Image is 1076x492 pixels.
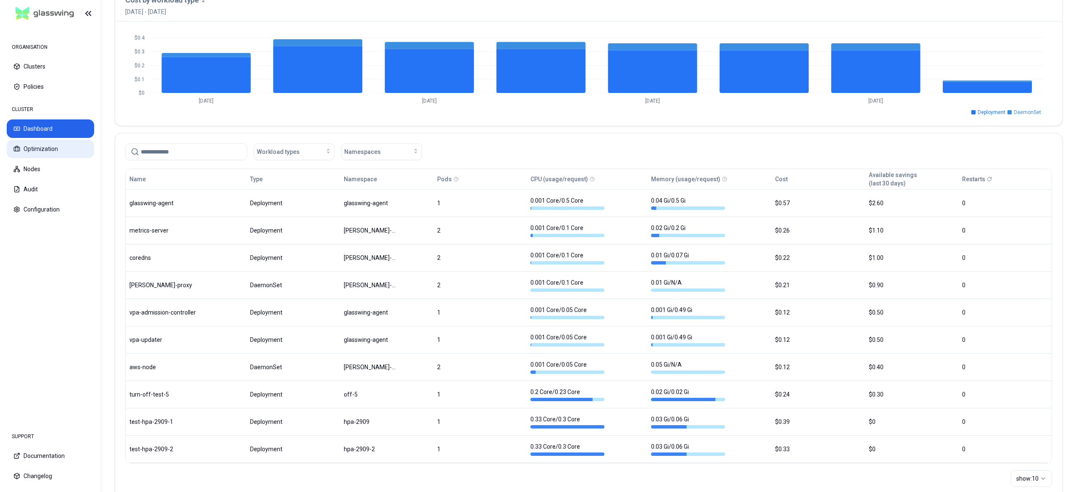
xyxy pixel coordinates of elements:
div: 2 [437,281,523,289]
div: $0.50 [869,336,955,344]
tspan: [DATE] [199,98,214,104]
div: 0.01 Gi / 0.07 Gi [651,251,725,265]
div: 0.01 Gi / N/A [651,278,725,292]
div: 0 [962,418,1048,426]
div: 1 [437,199,523,207]
span: Deployment [978,109,1005,116]
div: kube-system [344,226,398,235]
button: Name [129,171,146,188]
div: 0.04 Gi / 0.5 Gi [651,196,725,210]
tspan: $0.4 [134,35,145,41]
div: 1 [437,308,523,317]
div: Deployment [250,336,336,344]
div: 0 [962,199,1048,207]
div: $0 [869,445,955,453]
div: 2 [437,226,523,235]
button: Audit [7,180,94,198]
span: [DATE] - [DATE] [125,8,207,16]
div: $0.21 [775,281,861,289]
div: 0.02 Gi / 0.2 Gi [651,224,725,237]
div: Deployment [250,226,336,235]
div: glasswing-agent [344,336,398,344]
div: 0.001 Core / 0.1 Core [530,278,604,292]
div: hpa-2909-2 [344,445,398,453]
div: 0 [962,445,1048,453]
div: 1 [437,336,523,344]
div: vpa-admission-controller [129,308,203,317]
div: kube-system [344,363,398,371]
button: Available savings(last 30 days) [869,171,917,188]
div: kube-system [344,281,398,289]
tspan: $0 [139,90,145,96]
div: Deployment [250,418,336,426]
div: $0.57 [775,199,861,207]
div: DaemonSet [250,281,336,289]
button: Nodes [7,160,94,178]
div: 2 [437,254,523,262]
div: $0.22 [775,254,861,262]
div: Deployment [250,390,336,399]
div: Deployment [250,308,336,317]
div: 0.03 Gi / 0.06 Gi [651,415,725,429]
div: 0.001 Gi / 0.49 Gi [651,333,725,347]
div: 2 [437,363,523,371]
div: 0.33 Core / 0.3 Core [530,415,604,429]
div: test-hpa-2909-1 [129,418,203,426]
div: 0 [962,308,1048,317]
div: $0.30 [869,390,955,399]
div: 0.02 Gi / 0.02 Gi [651,388,725,401]
div: 0.001 Core / 0.5 Core [530,196,604,210]
div: glasswing-agent [129,199,203,207]
div: 1 [437,418,523,426]
tspan: $0.3 [134,49,145,55]
div: 0 [962,281,1048,289]
div: 0 [962,226,1048,235]
img: GlassWing [12,4,77,24]
div: 0.001 Gi / 0.49 Gi [651,306,725,319]
div: 0 [962,390,1048,399]
div: $0.40 [869,363,955,371]
span: DaemonSet [1014,109,1041,116]
button: Dashboard [7,119,94,138]
div: off-5 [344,390,398,399]
div: 1 [437,445,523,453]
button: Clusters [7,57,94,76]
div: glasswing-agent [344,308,398,317]
div: Deployment [250,199,336,207]
div: $0.50 [869,308,955,317]
div: $0.24 [775,390,861,399]
button: CPU (usage/request) [530,171,588,188]
div: 0.33 Core / 0.3 Core [530,442,604,456]
div: $1.10 [869,226,955,235]
div: ORGANISATION [7,39,94,56]
div: 0.001 Core / 0.1 Core [530,224,604,237]
div: $0.12 [775,363,861,371]
div: kube-system [344,254,398,262]
div: 0.001 Core / 0.05 Core [530,333,604,347]
button: Workload types [254,143,335,160]
tspan: $0.1 [134,77,145,82]
div: 0.05 Gi / N/A [651,360,725,374]
button: Documentation [7,447,94,465]
div: 0.2 Core / 0.23 Core [530,388,604,401]
div: 0 [962,336,1048,344]
div: 0.001 Core / 0.1 Core [530,251,604,265]
div: 0.001 Core / 0.05 Core [530,360,604,374]
button: Memory (usage/request) [651,171,720,188]
div: $2.60 [869,199,955,207]
p: Restarts [962,175,985,183]
tspan: [DATE] [645,98,660,104]
div: $0.26 [775,226,861,235]
div: 0.03 Gi / 0.06 Gi [651,442,725,456]
button: Cost [775,171,788,188]
button: Namespace [344,171,377,188]
div: DaemonSet [250,363,336,371]
div: CLUSTER [7,101,94,118]
div: aws-node [129,363,203,371]
div: 1 [437,390,523,399]
button: Changelog [7,467,94,485]
div: Deployment [250,445,336,453]
div: $0 [869,418,955,426]
span: Workload types [257,148,300,156]
tspan: [DATE] [868,98,883,104]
